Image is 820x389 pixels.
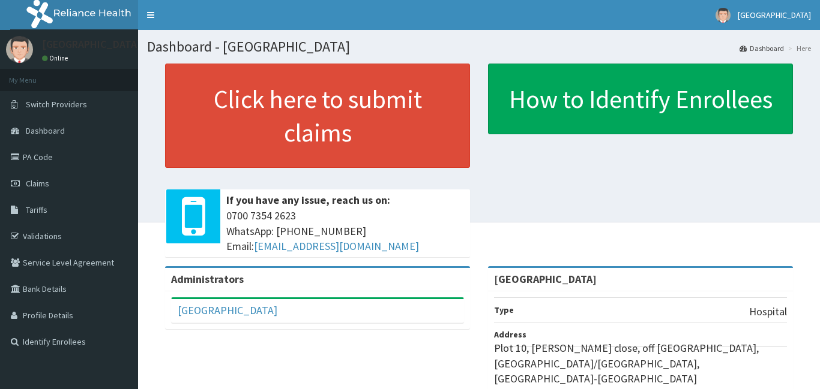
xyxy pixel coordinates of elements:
[494,304,514,315] b: Type
[494,272,597,286] strong: [GEOGRAPHIC_DATA]
[6,36,33,63] img: User Image
[42,39,141,50] p: [GEOGRAPHIC_DATA]
[494,340,787,387] p: Plot 10, [PERSON_NAME] close, off [GEOGRAPHIC_DATA], [GEOGRAPHIC_DATA]/[GEOGRAPHIC_DATA], [GEOGRA...
[749,304,787,319] p: Hospital
[226,208,464,254] span: 0700 7354 2623 WhatsApp: [PHONE_NUMBER] Email:
[26,99,87,110] span: Switch Providers
[165,64,470,168] a: Click here to submit claims
[740,43,784,53] a: Dashboard
[42,54,71,62] a: Online
[254,239,419,253] a: [EMAIL_ADDRESS][DOMAIN_NAME]
[26,204,47,215] span: Tariffs
[488,64,793,134] a: How to Identify Enrollees
[716,8,731,23] img: User Image
[26,178,49,189] span: Claims
[738,10,811,20] span: [GEOGRAPHIC_DATA]
[147,39,811,55] h1: Dashboard - [GEOGRAPHIC_DATA]
[494,329,526,340] b: Address
[226,193,390,207] b: If you have any issue, reach us on:
[178,303,277,317] a: [GEOGRAPHIC_DATA]
[171,272,244,286] b: Administrators
[785,43,811,53] li: Here
[26,125,65,136] span: Dashboard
